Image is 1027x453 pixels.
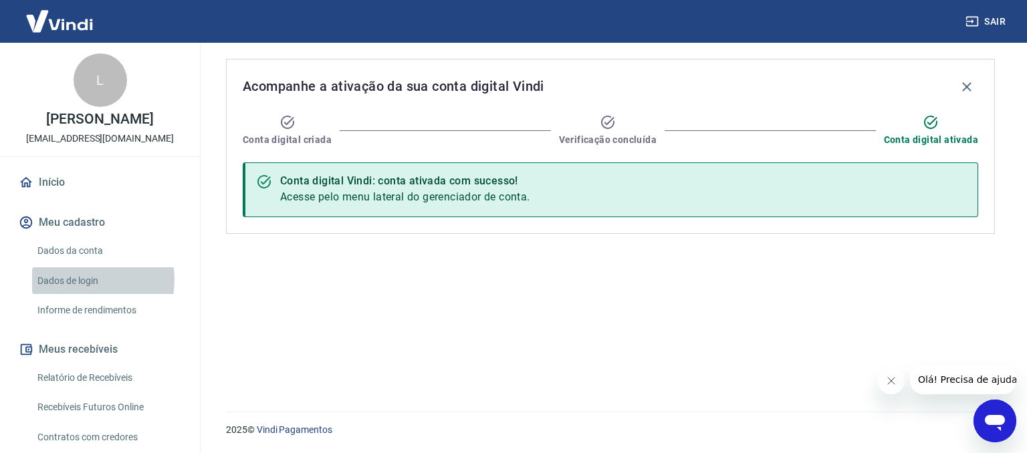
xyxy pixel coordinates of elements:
a: Relatório de Recebíveis [32,364,184,392]
a: Recebíveis Futuros Online [32,394,184,421]
button: Meu cadastro [16,208,184,237]
button: Meus recebíveis [16,335,184,364]
a: Início [16,168,184,197]
div: L [74,53,127,107]
p: 2025 © [226,423,995,437]
a: Dados da conta [32,237,184,265]
button: Sair [963,9,1011,34]
div: Conta digital Vindi: conta ativada com sucesso! [280,173,530,189]
span: Conta digital criada [243,133,332,146]
img: Vindi [16,1,103,41]
span: Acesse pelo menu lateral do gerenciador de conta. [280,190,530,203]
a: Vindi Pagamentos [257,424,332,435]
span: Conta digital ativada [884,133,978,146]
p: [PERSON_NAME] [46,112,153,126]
a: Contratos com credores [32,424,184,451]
iframe: Botão para abrir a janela de mensagens [974,400,1016,442]
span: Verificação concluída [559,133,657,146]
span: Acompanhe a ativação da sua conta digital Vindi [243,75,544,97]
iframe: Fechar mensagem [878,367,905,394]
span: Olá! Precisa de ajuda? [8,9,112,20]
a: Informe de rendimentos [32,297,184,324]
a: Dados de login [32,267,184,295]
p: [EMAIL_ADDRESS][DOMAIN_NAME] [26,132,174,146]
iframe: Mensagem da empresa [910,365,1016,394]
